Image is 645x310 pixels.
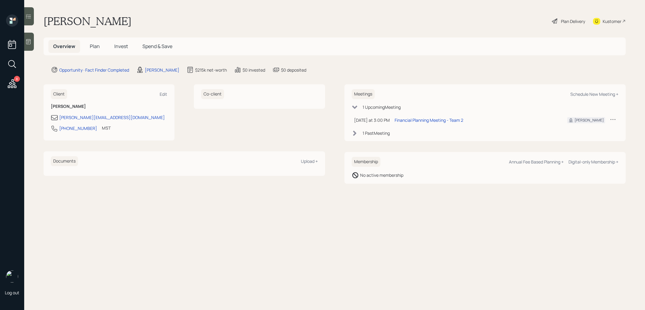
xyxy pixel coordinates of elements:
[354,117,390,123] div: [DATE] at 3:00 PM
[145,67,179,73] div: [PERSON_NAME]
[363,104,401,110] div: 1 Upcoming Meeting
[44,15,132,28] h1: [PERSON_NAME]
[142,43,172,50] span: Spend & Save
[570,91,618,97] div: Schedule New Meeting +
[352,157,380,167] h6: Membership
[14,76,20,82] div: 8
[201,89,224,99] h6: Co-client
[51,156,78,166] h6: Documents
[243,67,265,73] div: $0 invested
[568,159,618,165] div: Digital-only Membership +
[561,18,585,24] div: Plan Delivery
[301,158,318,164] div: Upload +
[51,89,67,99] h6: Client
[195,67,227,73] div: $215k net-worth
[59,67,129,73] div: Opportunity · Fact Finder Completed
[281,67,306,73] div: $0 deposited
[363,130,390,136] div: 1 Past Meeting
[575,118,604,123] div: [PERSON_NAME]
[59,125,97,131] div: [PHONE_NUMBER]
[395,117,463,123] div: Financial Planning Meeting - Team 2
[509,159,564,165] div: Annual Fee Based Planning +
[90,43,100,50] span: Plan
[160,91,167,97] div: Edit
[352,89,375,99] h6: Meetings
[360,172,403,178] div: No active membership
[51,104,167,109] h6: [PERSON_NAME]
[102,125,111,131] div: MST
[114,43,128,50] span: Invest
[6,270,18,283] img: treva-nostdahl-headshot.png
[603,18,621,24] div: Kustomer
[53,43,75,50] span: Overview
[5,290,19,295] div: Log out
[59,114,165,121] div: [PERSON_NAME][EMAIL_ADDRESS][DOMAIN_NAME]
